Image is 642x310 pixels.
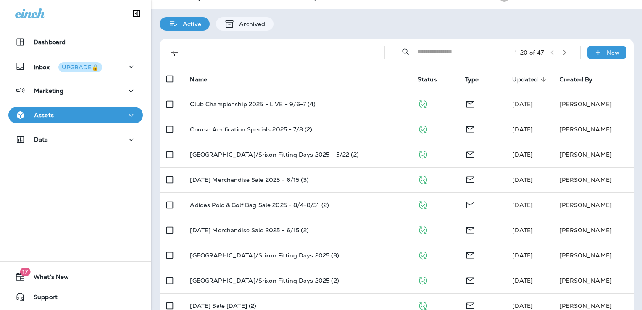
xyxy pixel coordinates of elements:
[25,273,69,284] span: What's New
[8,268,143,285] button: 17What's New
[190,302,256,309] p: [DATE] Sale [DATE] (2)
[465,276,475,284] span: Email
[418,276,428,284] span: Published
[465,125,475,132] span: Email
[465,76,479,83] span: Type
[560,76,592,83] span: Created By
[418,76,448,83] span: Status
[62,64,99,70] div: UPGRADE🔒
[25,294,58,304] span: Support
[465,200,475,208] span: Email
[418,76,437,83] span: Status
[190,101,316,108] p: Club Championship 2025 - LIVE - 9/6-7 (4)
[418,125,428,132] span: Published
[190,277,339,284] p: [GEOGRAPHIC_DATA]/Srixon Fitting Days 2025 (2)
[190,76,218,83] span: Name
[190,151,358,158] p: [GEOGRAPHIC_DATA]/Srixon Fitting Days 2025 - 5/22 (2)
[166,44,183,61] button: Filters
[20,268,30,276] span: 17
[418,200,428,208] span: Published
[397,44,414,60] button: Collapse Search
[418,301,428,309] span: Published
[418,100,428,107] span: Published
[34,87,63,94] p: Marketing
[179,21,201,27] p: Active
[465,226,475,233] span: Email
[512,226,533,234] span: Caitlin Wilson
[465,175,475,183] span: Email
[512,151,533,158] span: Caitlin Wilson
[465,301,475,309] span: Email
[190,202,329,208] p: Adidas Polo & Golf Bag Sale 2025 - 8/4-8/31 (2)
[512,252,533,259] span: Caitlin Wilson
[8,131,143,148] button: Data
[34,112,54,118] p: Assets
[560,76,603,83] span: Created By
[190,126,312,133] p: Course Aerification Specials 2025 - 7/8 (2)
[465,100,475,107] span: Email
[553,268,634,293] td: [PERSON_NAME]
[512,126,533,133] span: Caitlin Wilson
[607,49,620,56] p: New
[418,150,428,158] span: Published
[34,136,48,143] p: Data
[512,176,533,184] span: Caitlin Wilson
[512,277,533,284] span: Caitlin Wilson
[553,218,634,243] td: [PERSON_NAME]
[465,76,490,83] span: Type
[418,251,428,258] span: Published
[553,243,634,268] td: [PERSON_NAME]
[553,92,634,117] td: [PERSON_NAME]
[553,142,634,167] td: [PERSON_NAME]
[512,302,533,310] span: Caitlin Wilson
[8,289,143,305] button: Support
[553,192,634,218] td: [PERSON_NAME]
[553,167,634,192] td: [PERSON_NAME]
[8,82,143,99] button: Marketing
[418,175,428,183] span: Published
[235,21,265,27] p: Archived
[190,227,308,234] p: [DATE] Merchandise Sale 2025 - 6/15 (2)
[125,5,148,22] button: Collapse Sidebar
[8,34,143,50] button: Dashboard
[8,58,143,75] button: InboxUPGRADE🔒
[418,226,428,233] span: Published
[465,251,475,258] span: Email
[465,150,475,158] span: Email
[553,117,634,142] td: [PERSON_NAME]
[190,252,339,259] p: [GEOGRAPHIC_DATA]/Srixon Fitting Days 2025 (3)
[58,62,102,72] button: UPGRADE🔒
[34,39,66,45] p: Dashboard
[512,76,549,83] span: Updated
[515,49,544,56] div: 1 - 20 of 47
[512,76,538,83] span: Updated
[512,100,533,108] span: Caitlin Wilson
[34,62,102,71] p: Inbox
[512,201,533,209] span: Caitlin Wilson
[190,176,308,183] p: [DATE] Merchandise Sale 2025 - 6/15 (3)
[190,76,207,83] span: Name
[8,107,143,123] button: Assets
